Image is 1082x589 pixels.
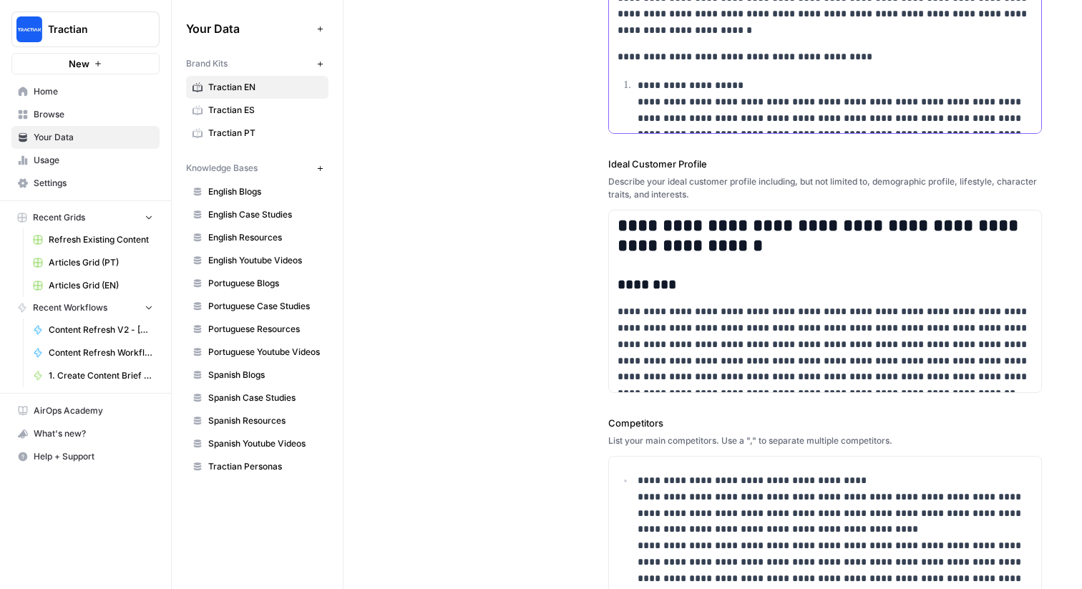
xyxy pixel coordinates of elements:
[186,76,328,99] a: Tractian EN
[208,369,322,381] span: Spanish Blogs
[186,203,328,226] a: English Case Studies
[608,434,1042,447] div: List your main competitors. Use a "," to separate multiple competitors.
[49,279,153,292] span: Articles Grid (EN)
[49,369,153,382] span: 1. Create Content Brief from Keyword
[11,53,160,74] button: New
[11,172,160,195] a: Settings
[12,423,159,444] div: What's new?
[608,175,1042,201] div: Describe your ideal customer profile including, but not limited to, demographic profile, lifestyl...
[208,104,322,117] span: Tractian ES
[11,103,160,126] a: Browse
[208,185,322,198] span: English Blogs
[11,297,160,318] button: Recent Workflows
[186,455,328,478] a: Tractian Personas
[186,122,328,145] a: Tractian PT
[11,207,160,228] button: Recent Grids
[11,422,160,445] button: What's new?
[186,386,328,409] a: Spanish Case Studies
[26,274,160,297] a: Articles Grid (EN)
[11,11,160,47] button: Workspace: Tractian
[26,318,160,341] a: Content Refresh V2 - [PERSON_NAME]
[11,80,160,103] a: Home
[34,154,153,167] span: Usage
[186,295,328,318] a: Portuguese Case Studies
[26,228,160,251] a: Refresh Existing Content
[11,399,160,422] a: AirOps Academy
[26,364,160,387] a: 1. Create Content Brief from Keyword
[186,272,328,295] a: Portuguese Blogs
[26,251,160,274] a: Articles Grid (PT)
[16,16,42,42] img: Tractian Logo
[49,346,153,359] span: Content Refresh Workflow - [PERSON_NAME]
[208,254,322,267] span: English Youtube Videos
[208,323,322,336] span: Portuguese Resources
[208,208,322,221] span: English Case Studies
[186,226,328,249] a: English Resources
[186,57,228,70] span: Brand Kits
[186,249,328,272] a: English Youtube Videos
[49,323,153,336] span: Content Refresh V2 - [PERSON_NAME]
[186,341,328,364] a: Portuguese Youtube Videos
[49,233,153,246] span: Refresh Existing Content
[34,131,153,144] span: Your Data
[34,108,153,121] span: Browse
[69,57,89,71] span: New
[208,277,322,290] span: Portuguese Blogs
[186,180,328,203] a: English Blogs
[608,157,1042,171] label: Ideal Customer Profile
[33,211,85,224] span: Recent Grids
[186,20,311,37] span: Your Data
[208,231,322,244] span: English Resources
[186,364,328,386] a: Spanish Blogs
[34,450,153,463] span: Help + Support
[208,391,322,404] span: Spanish Case Studies
[11,149,160,172] a: Usage
[608,416,1042,430] label: Competitors
[49,256,153,269] span: Articles Grid (PT)
[34,85,153,98] span: Home
[208,414,322,427] span: Spanish Resources
[208,127,322,140] span: Tractian PT
[186,318,328,341] a: Portuguese Resources
[26,341,160,364] a: Content Refresh Workflow - [PERSON_NAME]
[208,346,322,359] span: Portuguese Youtube Videos
[48,22,135,36] span: Tractian
[11,445,160,468] button: Help + Support
[208,81,322,94] span: Tractian EN
[34,177,153,190] span: Settings
[186,409,328,432] a: Spanish Resources
[208,460,322,473] span: Tractian Personas
[208,300,322,313] span: Portuguese Case Studies
[186,99,328,122] a: Tractian ES
[34,404,153,417] span: AirOps Academy
[186,432,328,455] a: Spanish Youtube Videos
[208,437,322,450] span: Spanish Youtube Videos
[11,126,160,149] a: Your Data
[186,162,258,175] span: Knowledge Bases
[33,301,107,314] span: Recent Workflows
